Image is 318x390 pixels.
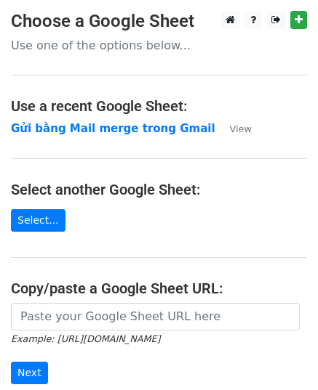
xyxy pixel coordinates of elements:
[215,122,252,135] a: View
[11,333,160,344] small: Example: [URL][DOMAIN_NAME]
[11,280,307,297] h4: Copy/paste a Google Sheet URL:
[11,11,307,32] h3: Choose a Google Sheet
[11,209,65,232] a: Select...
[11,362,48,384] input: Next
[230,123,252,134] small: View
[11,38,307,53] p: Use one of the options below...
[11,122,215,135] a: Gửi bằng Mail merge trong Gmail
[11,97,307,115] h4: Use a recent Google Sheet:
[11,181,307,198] h4: Select another Google Sheet:
[11,303,300,330] input: Paste your Google Sheet URL here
